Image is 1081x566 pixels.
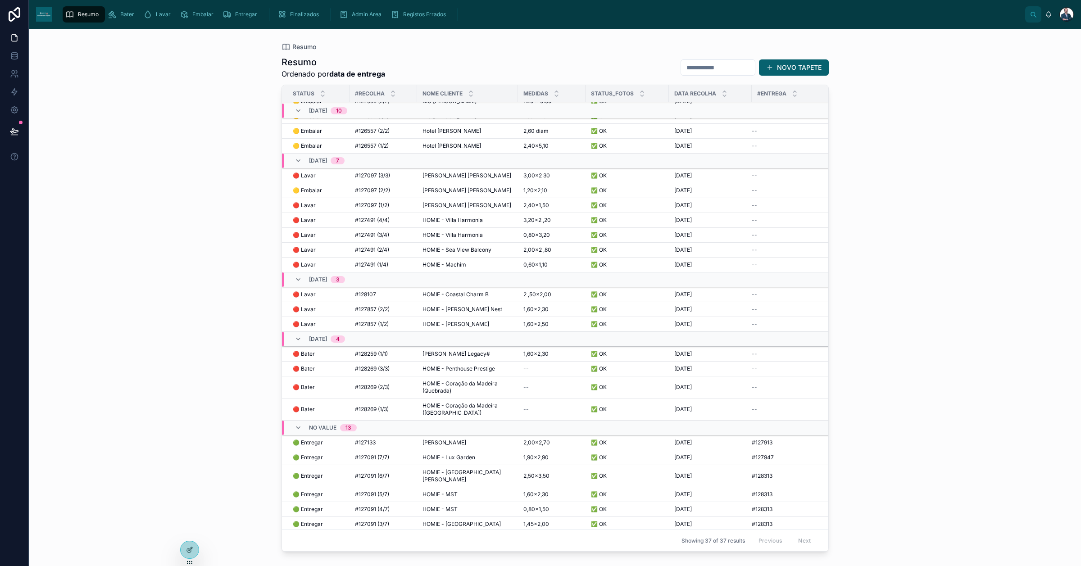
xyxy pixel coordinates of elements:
span: 2,50×3,50 [523,472,550,480]
span: HOMIE - Coração da Madeira ([GEOGRAPHIC_DATA]) [422,402,513,417]
a: #128259 (1/1) [355,350,412,358]
a: -- [752,187,828,194]
a: HOMIE - Villa Harmonia [422,231,513,239]
span: ✅ OK [591,439,607,446]
a: 0,60×1,10 [523,261,580,268]
span: #127947 [752,454,774,461]
a: 🔴 Lavar [293,202,344,209]
span: -- [752,202,757,209]
span: ✅ OK [591,306,607,313]
a: 🔴 Bater [293,406,344,413]
a: ✅ OK [591,306,663,313]
a: [PERSON_NAME] [PERSON_NAME] [422,187,513,194]
span: [PERSON_NAME] [PERSON_NAME] [422,172,511,179]
span: HOMIE - Coração da Madeira (Quebrada) [422,380,513,394]
a: [DATE] [674,217,746,224]
span: 🔴 Lavar [293,291,316,298]
span: -- [752,350,757,358]
span: Entregar [235,11,257,18]
span: ✅ OK [591,454,607,461]
span: -- [523,384,529,391]
span: [DATE] [674,261,692,268]
a: [DATE] [674,246,746,254]
span: -- [752,127,757,135]
span: Admin Area [352,11,382,18]
a: ✅ OK [591,172,663,179]
span: Bater [120,11,134,18]
span: -- [752,384,757,391]
a: HOMIE - Machim [422,261,513,268]
a: NOVO TAPETE [759,59,829,76]
a: 🔴 Lavar [293,246,344,254]
span: 🔴 Bater [293,365,315,372]
a: HOMIE - Villa Harmonia [422,217,513,224]
a: #127097 (3/3) [355,172,412,179]
span: #128269 (3/3) [355,365,390,372]
span: HOMIE - Penthouse Prestige [422,365,495,372]
a: 2,00×2,70 [523,439,580,446]
span: #126557 (1/2) [355,142,389,149]
span: 🔴 Lavar [293,246,316,254]
a: [DATE] [674,384,746,391]
a: -- [752,231,828,239]
a: ✅ OK [591,350,663,358]
a: Embalar [177,6,220,23]
span: [DATE] [674,454,692,461]
a: -- [752,202,828,209]
a: [DATE] [674,350,746,358]
a: -- [752,406,828,413]
span: ✅ OK [591,350,607,358]
a: 🔴 Lavar [293,306,344,313]
span: HOMIE - Villa Harmonia [422,231,483,239]
a: ✅ OK [591,187,663,194]
span: ✅ OK [591,291,607,298]
a: #128269 (2/3) [355,384,412,391]
a: #127097 (1/2) [355,202,412,209]
a: [DATE] [674,365,746,372]
span: 🔴 Bater [293,350,315,358]
span: [DATE] [674,365,692,372]
span: #128259 (1/1) [355,350,388,358]
span: -- [752,406,757,413]
span: Registos Errados [403,11,446,18]
span: ✅ OK [591,321,607,328]
a: -- [523,365,580,372]
a: 🟢 Entregar [293,439,344,446]
div: scrollable content [59,5,1025,24]
span: Resumo [78,11,99,18]
span: [DATE] [674,172,692,179]
span: Finalizados [290,11,319,18]
a: 🔴 Lavar [293,261,344,268]
a: HOMIE - MST [422,491,513,498]
span: [DATE] [674,350,692,358]
a: #127491 (3/4) [355,231,412,239]
span: [DATE] [674,246,692,254]
span: #127091 (7/7) [355,454,389,461]
span: [DATE] [309,335,327,343]
span: HOMIE - Villa Harmonia [422,217,483,224]
a: [DATE] [674,454,746,461]
a: 🔴 Bater [293,365,344,372]
a: Admin Area [336,6,388,23]
a: 1,60×2,50 [523,321,580,328]
span: [DATE] [309,276,327,283]
span: ✅ OK [591,127,607,135]
a: [DATE] [674,187,746,194]
a: HOMIE - [PERSON_NAME] Nest [422,306,513,313]
a: #127913 [752,439,828,446]
span: [DATE] [674,321,692,328]
a: 🟡 Embalar [293,187,344,194]
a: #127491 (4/4) [355,217,412,224]
a: ✅ OK [591,454,663,461]
span: HOMIE - [GEOGRAPHIC_DATA][PERSON_NAME] [422,469,513,483]
span: HOMIE - [PERSON_NAME] [422,321,489,328]
a: 🔴 Bater [293,350,344,358]
span: #127097 (3/3) [355,172,390,179]
a: -- [752,217,828,224]
span: Hotel [PERSON_NAME] [422,142,481,149]
a: [PERSON_NAME] Legacy# [422,350,513,358]
a: Resumo [282,42,316,51]
a: 🔴 Bater [293,384,344,391]
span: 2,40×5,10 [523,142,549,149]
span: #127091 (5/7) [355,491,389,498]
